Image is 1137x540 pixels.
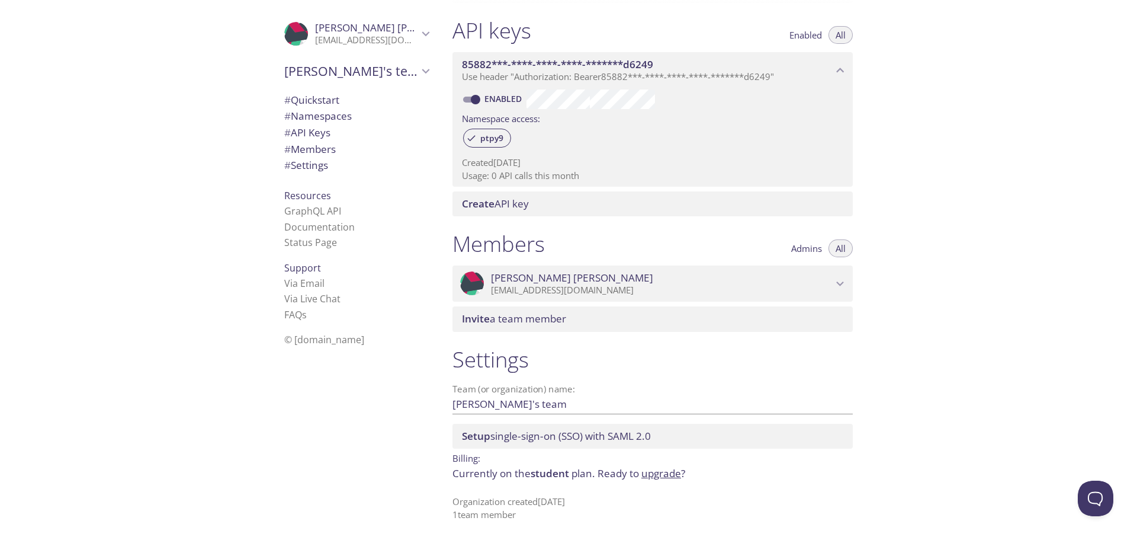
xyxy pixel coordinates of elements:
h1: Members [452,231,545,257]
div: Invite a team member [452,306,853,331]
div: Jonathan's team [275,56,438,87]
button: All [828,26,853,44]
span: Invite [462,312,490,325]
span: Setup [462,429,490,443]
p: Billing: [452,449,853,466]
span: Quickstart [284,93,339,107]
iframe: Help Scout Beacon - Open [1078,481,1113,516]
span: Create [462,197,494,210]
span: # [284,109,291,123]
div: Members [275,141,438,158]
span: Namespaces [284,109,352,123]
span: API Keys [284,126,330,139]
div: Jonathan Cruz [452,266,853,302]
span: Ready to ? [598,466,685,480]
span: s [302,308,307,321]
span: Settings [284,158,328,172]
button: All [828,239,853,257]
h1: Settings [452,346,853,373]
div: Quickstart [275,92,438,108]
span: Resources [284,189,331,202]
div: ptpy9 [463,129,511,148]
a: Via Live Chat [284,292,341,305]
a: upgrade [641,466,681,480]
span: API key [462,197,529,210]
span: Members [284,142,336,156]
span: # [284,158,291,172]
a: Enabled [483,93,526,104]
a: Documentation [284,221,355,234]
span: [PERSON_NAME] [PERSON_NAME] [315,21,477,34]
p: [EMAIL_ADDRESS][DOMAIN_NAME] [315,34,418,46]
div: Setup SSO [452,424,853,449]
p: Created [DATE] [462,156,843,169]
span: a team member [462,312,566,325]
div: Jonathan Cruz [275,14,438,53]
div: Create API Key [452,191,853,216]
div: Namespaces [275,108,438,124]
span: # [284,142,291,156]
button: Admins [784,239,829,257]
span: Support [284,261,321,274]
a: FAQ [284,308,307,321]
span: student [531,466,569,480]
span: # [284,126,291,139]
p: [EMAIL_ADDRESS][DOMAIN_NAME] [491,285,833,296]
span: © [DOMAIN_NAME] [284,333,364,346]
button: Enabled [782,26,829,44]
a: Status Page [284,236,337,249]
p: Organization created [DATE] 1 team member [452,496,853,521]
span: [PERSON_NAME] [PERSON_NAME] [491,271,653,285]
span: ptpy9 [473,133,510,143]
div: API Keys [275,124,438,141]
span: single-sign-on (SSO) with SAML 2.0 [462,429,651,443]
label: Namespace access: [462,109,540,126]
span: # [284,93,291,107]
span: [PERSON_NAME]'s team [284,63,418,79]
div: Team Settings [275,157,438,174]
h1: API keys [452,17,531,44]
p: Currently on the plan. [452,466,853,481]
a: Via Email [284,277,325,290]
p: Usage: 0 API calls this month [462,170,843,182]
label: Team (or organization) name: [452,385,576,394]
a: GraphQL API [284,205,341,218]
